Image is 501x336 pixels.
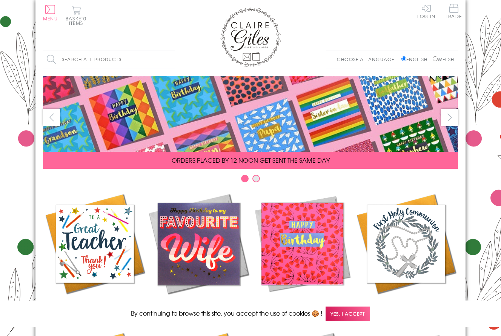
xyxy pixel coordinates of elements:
a: Birthdays [250,192,354,310]
button: Menu [43,5,58,21]
button: prev [43,109,60,126]
span: 0 items [69,15,86,26]
span: Menu [43,15,58,22]
a: Trade [446,4,462,20]
button: next [441,109,458,126]
button: Carousel Page 1 (Current Slide) [241,175,249,182]
button: Carousel Page 2 [252,175,260,182]
span: ORDERS PLACED BY 12 NOON GET SENT THE SAME DAY [172,156,330,165]
img: Claire Giles Greetings Cards [220,8,281,67]
label: English [401,56,431,63]
input: English [401,56,406,61]
input: Search all products [43,51,175,68]
button: Basket0 items [66,6,86,25]
input: Welsh [433,56,438,61]
a: New Releases [147,192,250,310]
input: Search [168,51,175,68]
span: Yes, I accept [326,307,370,321]
a: Academic [43,192,147,310]
span: Trade [446,4,462,18]
a: Log In [417,4,435,18]
p: Choose a language: [337,56,400,63]
label: Welsh [433,56,454,63]
div: Carousel Pagination [43,174,458,186]
a: Communion and Confirmation [354,192,458,319]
